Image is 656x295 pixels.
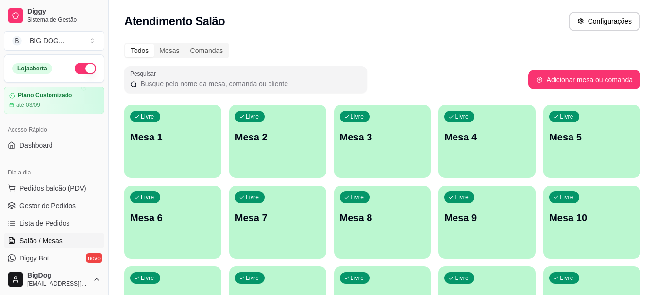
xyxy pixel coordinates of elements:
p: Mesa 5 [549,130,635,144]
button: LivreMesa 8 [334,186,431,259]
button: LivreMesa 4 [438,105,536,178]
button: LivreMesa 3 [334,105,431,178]
a: DiggySistema de Gestão [4,4,104,27]
p: Livre [560,274,573,282]
button: LivreMesa 9 [438,186,536,259]
button: Configurações [569,12,640,31]
p: Livre [560,113,573,121]
p: Livre [141,113,154,121]
label: Pesquisar [130,69,159,78]
p: Livre [560,193,573,201]
p: Mesa 7 [235,211,320,225]
input: Pesquisar [137,79,361,88]
p: Livre [246,193,259,201]
a: Lista de Pedidos [4,215,104,231]
button: Pedidos balcão (PDV) [4,180,104,196]
button: Alterar Status [75,63,96,74]
p: Mesa 9 [444,211,530,225]
button: LivreMesa 2 [229,105,326,178]
span: Salão / Mesas [19,236,63,245]
button: Select a team [4,31,104,51]
p: Mesa 1 [130,130,216,144]
p: Livre [351,113,364,121]
p: Mesa 6 [130,211,216,225]
p: Livre [351,274,364,282]
div: Loja aberta [12,63,52,74]
button: LivreMesa 7 [229,186,326,259]
span: B [12,36,22,46]
p: Livre [351,193,364,201]
p: Livre [141,274,154,282]
button: LivreMesa 5 [543,105,640,178]
a: Plano Customizadoaté 03/09 [4,87,104,114]
p: Mesa 3 [340,130,425,144]
p: Livre [455,274,469,282]
a: Gestor de Pedidos [4,198,104,213]
p: Livre [141,193,154,201]
h2: Atendimento Salão [124,14,225,29]
button: Adicionar mesa ou comanda [528,70,640,89]
span: BigDog [27,271,89,280]
a: Dashboard [4,138,104,153]
span: Gestor de Pedidos [19,201,76,210]
button: LivreMesa 6 [124,186,221,259]
p: Mesa 8 [340,211,425,225]
a: Diggy Botnovo [4,250,104,266]
div: BIG DOG ... [30,36,65,46]
span: Diggy Bot [19,253,49,263]
button: BigDog[EMAIL_ADDRESS][DOMAIN_NAME] [4,268,104,291]
span: Pedidos balcão (PDV) [19,183,86,193]
p: Mesa 2 [235,130,320,144]
p: Livre [246,113,259,121]
span: [EMAIL_ADDRESS][DOMAIN_NAME] [27,280,89,288]
div: Mesas [154,44,185,57]
button: LivreMesa 1 [124,105,221,178]
p: Livre [455,113,469,121]
div: Todos [125,44,154,57]
a: Salão / Mesas [4,233,104,248]
div: Acesso Rápido [4,122,104,138]
span: Dashboard [19,140,53,150]
span: Lista de Pedidos [19,218,70,228]
div: Dia a dia [4,165,104,180]
span: Diggy [27,7,101,16]
p: Mesa 4 [444,130,530,144]
p: Mesa 10 [549,211,635,225]
div: Comandas [185,44,229,57]
p: Livre [246,274,259,282]
p: Livre [455,193,469,201]
article: Plano Customizado [18,92,72,99]
span: Sistema de Gestão [27,16,101,24]
button: LivreMesa 10 [543,186,640,259]
article: até 03/09 [16,101,40,109]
